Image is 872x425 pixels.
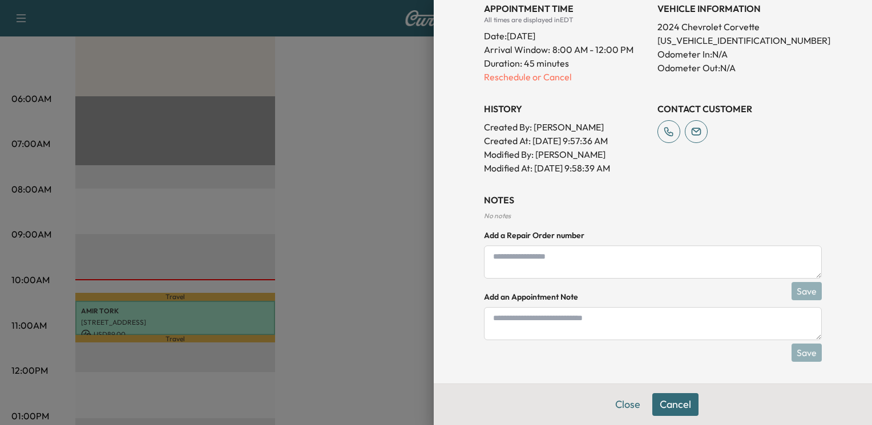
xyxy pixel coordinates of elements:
[484,193,822,207] h3: NOTES
[484,2,648,15] h3: APPOINTMENT TIME
[657,102,822,116] h3: CONTACT CUSTOMER
[484,230,822,241] h4: Add a Repair Order number
[657,61,822,75] p: Odometer Out: N/A
[484,15,648,24] div: All times are displayed in EDT
[657,47,822,61] p: Odometer In: N/A
[484,291,822,303] h4: Add an Appointment Note
[484,43,648,56] p: Arrival Window:
[552,43,633,56] span: 8:00 AM - 12:00 PM
[484,70,648,84] p: Reschedule or Cancel
[484,134,648,148] p: Created At : [DATE] 9:57:36 AM
[484,120,648,134] p: Created By : [PERSON_NAME]
[484,161,648,175] p: Modified At : [DATE] 9:58:39 AM
[484,56,648,70] p: Duration: 45 minutes
[608,393,648,416] button: Close
[484,24,648,43] div: Date: [DATE]
[484,211,822,220] div: No notes
[484,148,648,161] p: Modified By : [PERSON_NAME]
[652,393,699,416] button: Cancel
[484,102,648,116] h3: History
[657,34,822,47] p: [US_VEHICLE_IDENTIFICATION_NUMBER]
[657,2,822,15] h3: VEHICLE INFORMATION
[657,20,822,34] p: 2024 Chevrolet Corvette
